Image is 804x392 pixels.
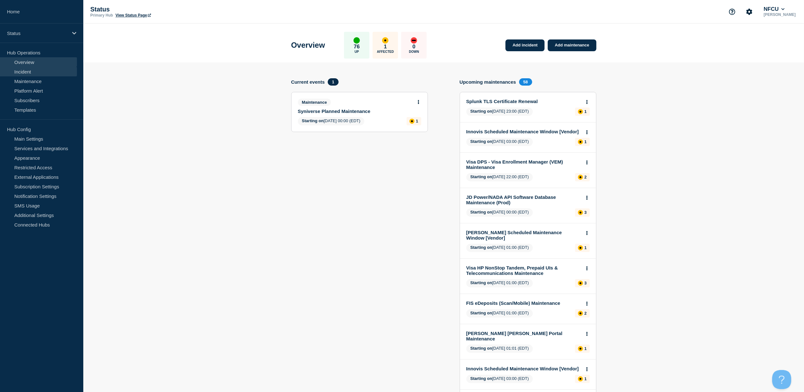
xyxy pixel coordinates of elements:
[354,44,360,50] p: 76
[578,109,583,114] div: affected
[471,280,492,285] span: Starting on
[291,79,325,85] h4: Current events
[466,108,533,116] span: [DATE] 23:00 (EDT)
[466,173,533,181] span: [DATE] 22:00 (EDT)
[578,139,583,144] div: affected
[377,50,394,53] p: Affected
[416,119,418,123] p: 1
[466,265,581,276] a: Visa HP NonStop Tandem, Prepaid UIs & Telecommunications Maintenance
[298,108,413,114] a: Syniverse Planned Maintenance
[548,39,596,51] a: Add maintenance
[466,138,533,146] span: [DATE] 03:00 (EDT)
[584,311,587,316] p: 2
[466,208,533,217] span: [DATE] 00:00 (EDT)
[354,37,360,44] div: up
[466,345,533,353] span: [DATE] 01:01 (EDT)
[471,174,492,179] span: Starting on
[466,244,533,252] span: [DATE] 01:00 (EDT)
[584,376,587,381] p: 1
[466,375,533,383] span: [DATE] 03:00 (EDT)
[578,210,583,215] div: affected
[460,79,516,85] h4: Upcoming maintenances
[725,5,739,18] button: Support
[471,311,492,315] span: Starting on
[298,117,365,125] span: [DATE] 00:00 (EDT)
[578,281,583,286] div: affected
[354,50,359,53] p: Up
[298,99,331,106] span: Maintenance
[466,366,581,371] a: Innovis Scheduled Maintenance Window [Vendor]
[409,50,419,53] p: Down
[466,309,533,318] span: [DATE] 01:00 (EDT)
[413,44,416,50] p: 0
[466,129,581,134] a: Innovis Scheduled Maintenance Window [Vendor]
[466,230,581,241] a: [PERSON_NAME] Scheduled Maintenance Window [Vendor]
[505,39,545,51] a: Add incident
[471,245,492,250] span: Starting on
[471,210,492,214] span: Starting on
[466,99,581,104] a: Splunk TLS Certificate Renewal
[466,300,581,306] a: FIS eDeposits (Scan/Mobile) Maintenance
[291,41,325,50] h1: Overview
[743,5,756,18] button: Account settings
[584,346,587,351] p: 1
[584,245,587,250] p: 1
[302,118,324,123] span: Starting on
[762,6,786,12] button: NFCU
[7,31,68,36] p: Status
[578,311,583,316] div: affected
[90,13,113,17] p: Primary Hub
[762,12,797,17] p: [PERSON_NAME]
[584,139,587,144] p: 1
[411,37,417,44] div: down
[115,13,151,17] a: View Status Page
[409,119,415,124] div: affected
[471,109,492,114] span: Starting on
[584,210,587,215] p: 3
[90,6,217,13] p: Status
[584,281,587,285] p: 3
[584,109,587,114] p: 1
[466,279,533,287] span: [DATE] 01:00 (EDT)
[471,346,492,351] span: Starting on
[471,139,492,144] span: Starting on
[471,376,492,381] span: Starting on
[519,78,532,86] span: 58
[578,346,583,351] div: affected
[382,37,388,44] div: affected
[772,370,791,389] iframe: Help Scout Beacon - Open
[328,78,338,86] span: 1
[384,44,387,50] p: 1
[466,331,581,341] a: [PERSON_NAME] [PERSON_NAME] Portal Maintenance
[466,194,581,205] a: JD Power/NADA API Software Database Maintenance (Prod)
[578,245,583,250] div: affected
[578,376,583,381] div: affected
[584,175,587,179] p: 2
[466,159,581,170] a: Visa DPS - Visa Enrollment Manager (VEM) Maintenance
[578,175,583,180] div: affected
